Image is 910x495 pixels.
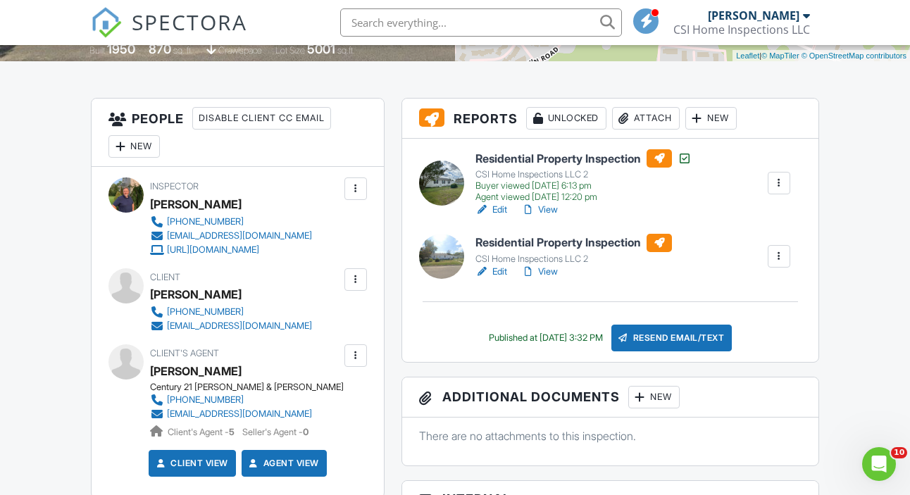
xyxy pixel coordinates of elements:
[736,51,759,60] a: Leaflet
[150,229,312,243] a: [EMAIL_ADDRESS][DOMAIN_NAME]
[167,408,312,420] div: [EMAIL_ADDRESS][DOMAIN_NAME]
[167,306,244,318] div: [PHONE_NUMBER]
[340,8,622,37] input: Search everything...
[167,244,259,256] div: [URL][DOMAIN_NAME]
[150,305,312,319] a: [PHONE_NUMBER]
[475,169,692,180] div: CSI Home Inspections LLC 2
[402,377,818,418] h3: Additional Documents
[708,8,799,23] div: [PERSON_NAME]
[475,253,672,265] div: CSI Home Inspections LLC 2
[475,192,692,203] div: Agent viewed [DATE] 12:20 pm
[862,447,896,481] iframe: Intercom live chat
[173,45,193,56] span: sq. ft.
[167,394,244,406] div: [PHONE_NUMBER]
[150,215,312,229] a: [PHONE_NUMBER]
[419,428,802,444] p: There are no attachments to this inspection.
[150,319,312,333] a: [EMAIL_ADDRESS][DOMAIN_NAME]
[89,45,105,56] span: Built
[521,203,558,217] a: View
[611,325,733,351] div: Resend Email/Text
[91,19,247,49] a: SPECTORA
[150,272,180,282] span: Client
[475,149,692,203] a: Residential Property Inspection CSI Home Inspections LLC 2 Buyer viewed [DATE] 6:13 pm Agent view...
[92,99,384,167] h3: People
[337,45,355,56] span: sq.ft.
[150,243,312,257] a: [URL][DOMAIN_NAME]
[150,284,242,305] div: [PERSON_NAME]
[150,382,344,393] div: Century 21 [PERSON_NAME] & [PERSON_NAME]
[489,332,603,344] div: Published at [DATE] 3:32 PM
[154,456,228,470] a: Client View
[761,51,799,60] a: © MapTiler
[526,107,606,130] div: Unlocked
[275,45,305,56] span: Lot Size
[612,107,680,130] div: Attach
[168,427,237,437] span: Client's Agent -
[475,180,692,192] div: Buyer viewed [DATE] 6:13 pm
[247,456,319,470] a: Agent View
[307,42,335,56] div: 5001
[521,265,558,279] a: View
[91,7,122,38] img: The Best Home Inspection Software - Spectora
[167,320,312,332] div: [EMAIL_ADDRESS][DOMAIN_NAME]
[167,216,244,227] div: [PHONE_NUMBER]
[132,7,247,37] span: SPECTORA
[475,149,692,168] h6: Residential Property Inspection
[150,194,242,215] div: [PERSON_NAME]
[475,234,672,252] h6: Residential Property Inspection
[475,203,507,217] a: Edit
[303,427,308,437] strong: 0
[242,427,308,437] span: Seller's Agent -
[475,234,672,265] a: Residential Property Inspection CSI Home Inspections LLC 2
[150,181,199,192] span: Inspector
[150,393,332,407] a: [PHONE_NUMBER]
[150,348,219,358] span: Client's Agent
[685,107,737,130] div: New
[192,107,331,130] div: Disable Client CC Email
[402,99,818,139] h3: Reports
[229,427,235,437] strong: 5
[802,51,906,60] a: © OpenStreetMap contributors
[107,42,135,56] div: 1950
[628,386,680,408] div: New
[150,407,332,421] a: [EMAIL_ADDRESS][DOMAIN_NAME]
[475,265,507,279] a: Edit
[149,42,171,56] div: 870
[891,447,907,458] span: 10
[108,135,160,158] div: New
[150,361,242,382] a: [PERSON_NAME]
[167,230,312,242] div: [EMAIL_ADDRESS][DOMAIN_NAME]
[218,45,262,56] span: crawlspace
[733,50,910,62] div: |
[673,23,810,37] div: CSI Home Inspections LLC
